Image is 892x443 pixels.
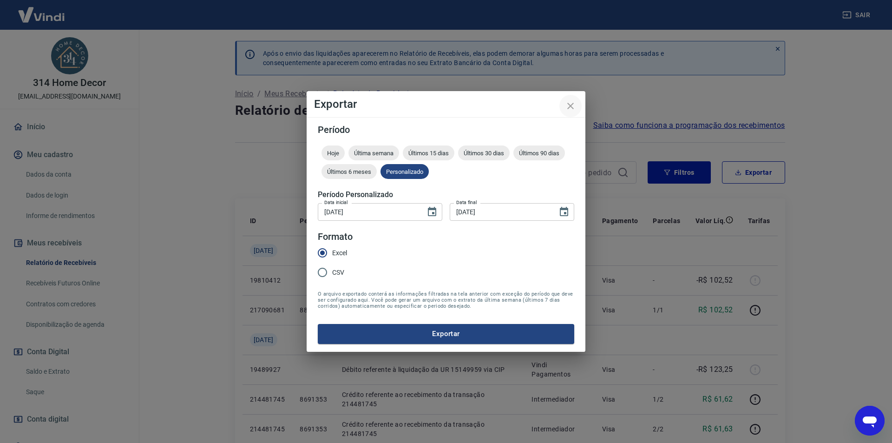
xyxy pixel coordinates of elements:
[403,145,454,160] div: Últimos 15 dias
[318,324,574,344] button: Exportar
[314,99,578,110] h4: Exportar
[318,203,419,220] input: DD/MM/YYYY
[332,248,347,258] span: Excel
[456,199,477,206] label: Data final
[324,199,348,206] label: Data inicial
[423,203,441,221] button: Choose date, selected date is 1 de jul de 2025
[450,203,551,220] input: DD/MM/YYYY
[380,164,429,179] div: Personalizado
[332,268,344,278] span: CSV
[318,190,574,199] h5: Período Personalizado
[855,406,885,436] iframe: Botão para abrir a janela de mensagens
[458,150,510,157] span: Últimos 30 dias
[555,203,573,221] button: Choose date, selected date is 31 de jul de 2025
[318,230,353,244] legend: Formato
[559,95,582,117] button: close
[321,168,377,175] span: Últimos 6 meses
[348,145,399,160] div: Última semana
[458,145,510,160] div: Últimos 30 dias
[348,150,399,157] span: Última semana
[321,164,377,179] div: Últimos 6 meses
[321,145,345,160] div: Hoje
[513,150,565,157] span: Últimos 90 dias
[318,125,574,134] h5: Período
[513,145,565,160] div: Últimos 90 dias
[318,291,574,309] span: O arquivo exportado conterá as informações filtradas na tela anterior com exceção do período que ...
[403,150,454,157] span: Últimos 15 dias
[321,150,345,157] span: Hoje
[380,168,429,175] span: Personalizado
